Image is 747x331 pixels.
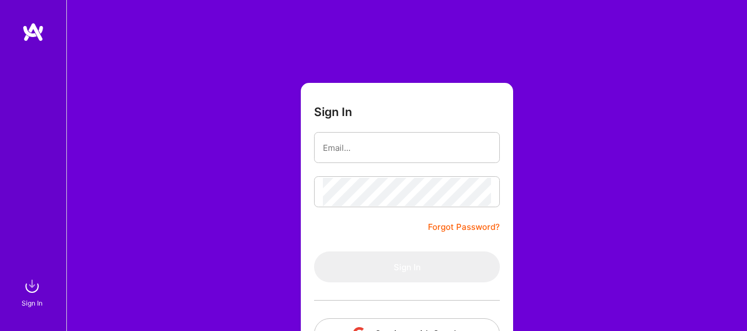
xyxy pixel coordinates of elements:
a: sign inSign In [23,275,43,309]
a: Forgot Password? [428,220,500,234]
input: Email... [323,134,491,162]
img: logo [22,22,44,42]
h3: Sign In [314,105,352,119]
button: Sign In [314,251,500,282]
div: Sign In [22,297,43,309]
img: sign in [21,275,43,297]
